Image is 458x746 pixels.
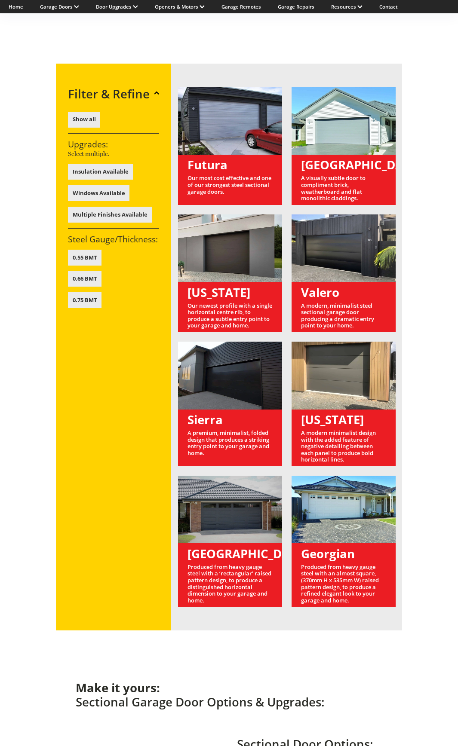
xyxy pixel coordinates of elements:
p: Select multiple. [68,149,159,159]
a: Garage Doors [40,3,79,10]
h2: Filter & Refine [68,87,150,101]
a: Openers & Motors [155,3,205,10]
button: Insulation Available [68,164,133,180]
button: 0.75 BMT [68,292,101,308]
strong: Make it yours: [76,679,160,696]
button: Windows Available [68,185,129,201]
h3: Upgrades: [68,139,159,149]
a: Garage Remotes [221,3,261,10]
button: Multiple Finishes Available [68,207,152,223]
a: Home [9,3,23,10]
button: Show all [68,112,100,128]
a: Door Upgrades [96,3,138,10]
button: 0.55 BMT [68,250,101,266]
a: Resources [331,3,363,10]
a: Garage Repairs [278,3,314,10]
h2: Sectional Garage Door Options & Upgrades: [76,681,383,709]
h3: Steel Gauge/Thickness: [68,234,159,244]
button: 0.66 BMT [68,271,101,287]
a: Contact [379,3,397,10]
